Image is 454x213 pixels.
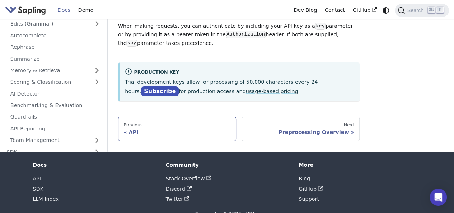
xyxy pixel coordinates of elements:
a: NextPreprocessing Overview [242,117,360,141]
a: SDK [3,147,90,157]
a: Scoring & Classification [6,77,104,87]
a: Memory & Retrieval [6,65,104,75]
a: usage-based pricing [246,88,298,94]
a: Rephrase [6,42,104,52]
a: Contact [321,5,349,16]
a: API Reporting [6,123,104,134]
a: API [33,176,41,181]
img: Sapling.ai [5,5,46,15]
a: AI Detector [6,88,104,99]
a: Blog [299,176,310,181]
a: Subscribe [141,86,179,97]
span: Search [405,8,428,13]
p: Trial development keys allow for processing of 50,000 characters every 24 hours. for production a... [125,78,355,96]
div: Preprocessing Overview [247,129,354,135]
a: GitHub [348,5,380,16]
a: Sapling.ai [5,5,48,15]
button: Switch between dark and light mode (currently system mode) [381,5,391,15]
div: Production Key [125,68,355,77]
a: Docs [54,5,74,16]
button: Search (Ctrl+K) [395,4,449,17]
a: Team Management [6,135,104,145]
a: Demo [74,5,97,16]
button: Expand sidebar category 'SDK' [90,147,104,157]
a: LLM Index [33,196,59,202]
a: SDK [33,186,43,192]
a: Summarize [6,54,104,64]
a: GitHub [299,186,323,192]
code: key [126,40,137,47]
nav: Docs pages [118,117,360,141]
a: Benchmarking & Evaluation [6,100,104,110]
a: Autocomplete [6,30,104,41]
div: API [123,129,231,135]
div: Docs [33,162,155,168]
a: PreviousAPI [118,117,236,141]
div: Previous [123,122,231,128]
p: When making requests, you can authenticate by including your API key as a parameter or by providi... [118,22,360,47]
a: Twitter [166,196,189,202]
div: Next [247,122,354,128]
a: Dev Blog [290,5,320,16]
div: Open Intercom Messenger [430,189,447,206]
div: Community [166,162,289,168]
code: key [315,23,326,30]
a: Support [299,196,319,202]
code: Authorization [226,31,266,38]
a: Discord [166,186,192,192]
kbd: K [436,7,444,13]
a: Guardrails [6,112,104,122]
div: More [299,162,421,168]
a: Stack Overflow [166,176,211,181]
a: Edits (Grammar) [6,19,104,29]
